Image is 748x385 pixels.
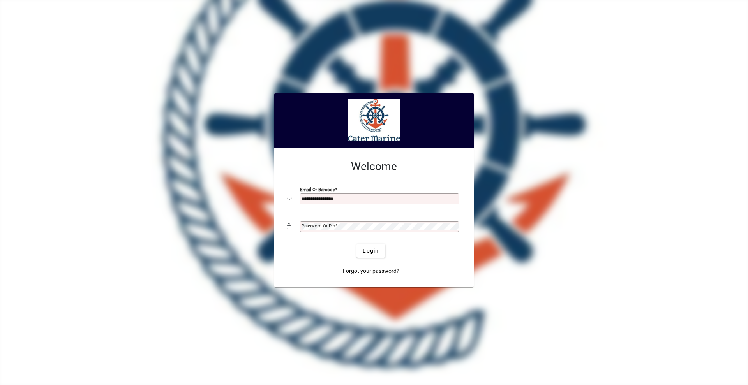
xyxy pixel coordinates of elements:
mat-label: Email or Barcode [300,187,335,192]
h2: Welcome [287,160,461,173]
span: Forgot your password? [343,267,399,275]
a: Forgot your password? [340,264,402,278]
span: Login [363,247,379,255]
button: Login [356,244,385,258]
mat-label: Password or Pin [302,223,335,229]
